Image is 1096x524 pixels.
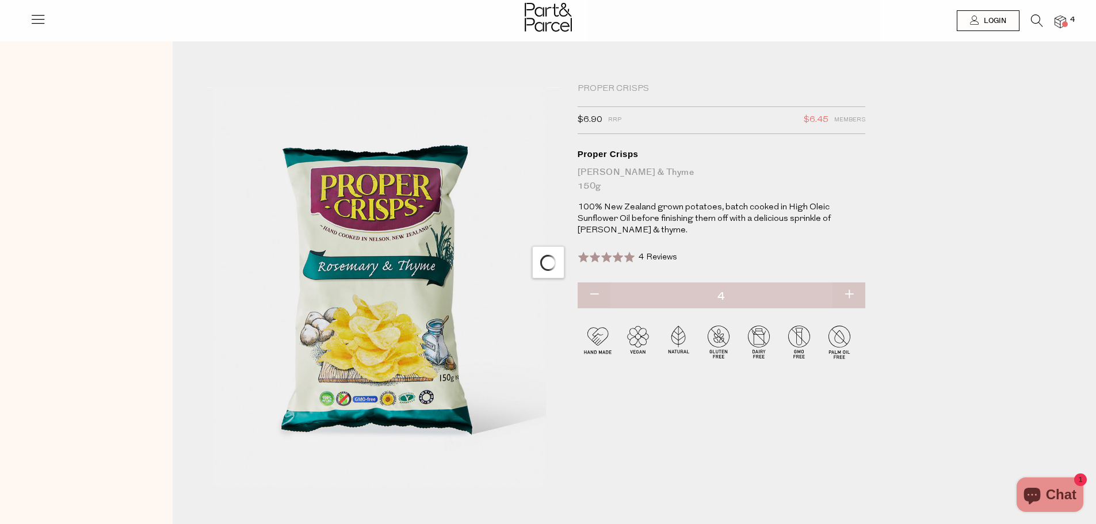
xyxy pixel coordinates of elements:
img: P_P-ICONS-Live_Bec_V11_Gluten_Free.svg [698,322,739,362]
span: $6.45 [804,113,828,128]
img: P_P-ICONS-Live_Bec_V11_Handmade.svg [578,322,618,362]
span: 4 [1067,15,1078,25]
inbox-online-store-chat: Shopify online store chat [1013,477,1087,515]
img: Part&Parcel [525,3,572,32]
p: 100% New Zealand grown potatoes, batch cooked in High Oleic Sunflower Oil before finishing them o... [578,202,865,236]
span: $6.90 [578,113,602,128]
div: Proper Crisps [578,148,865,160]
span: Members [834,113,865,128]
img: P_P-ICONS-Live_Bec_V11_GMO_Free.svg [779,322,819,362]
span: RRP [608,113,621,128]
span: Login [981,16,1006,26]
input: QTY Proper Crisps [578,282,865,311]
span: 4 Reviews [639,253,677,262]
img: Proper Crisps [207,87,560,504]
img: P_P-ICONS-Live_Bec_V11_Dairy_Free.svg [739,322,779,362]
img: P_P-ICONS-Live_Bec_V11_Natural.svg [658,322,698,362]
div: [PERSON_NAME] & Thyme 150g [578,166,865,193]
div: Proper Crisps [578,83,865,95]
a: 4 [1055,16,1066,28]
img: P_P-ICONS-Live_Bec_V11_Vegan.svg [618,322,658,362]
a: Login [957,10,1019,31]
img: P_P-ICONS-Live_Bec_V11_Palm_Oil_Free.svg [819,322,860,362]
